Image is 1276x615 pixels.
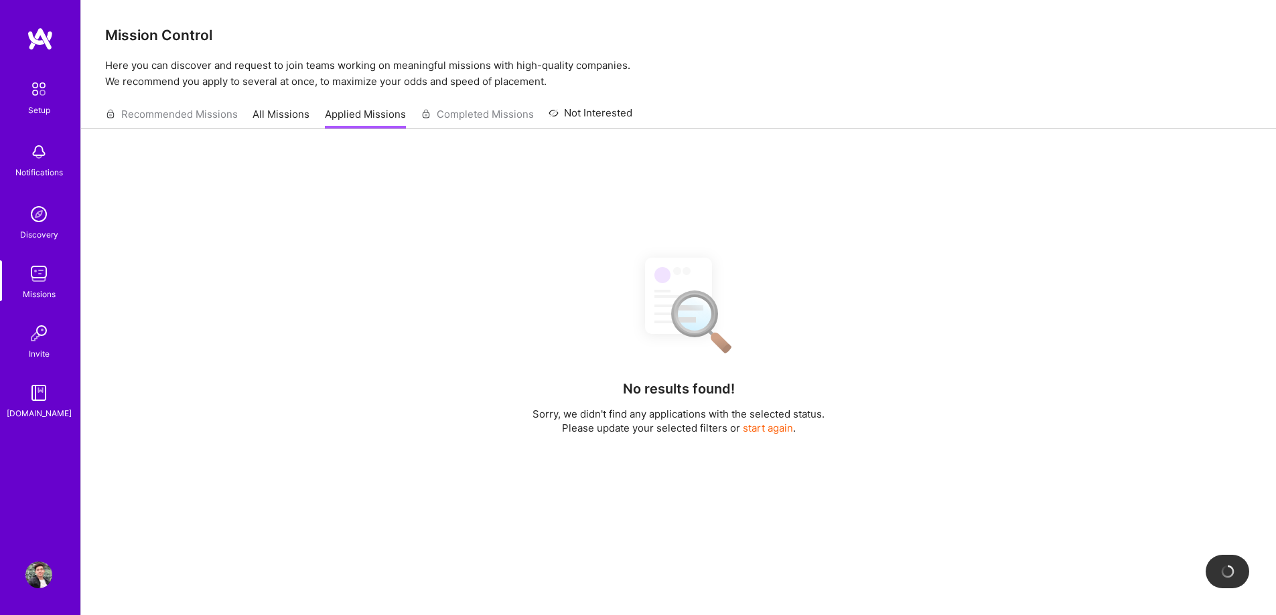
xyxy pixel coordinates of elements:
[20,228,58,242] div: Discovery
[105,58,1252,90] p: Here you can discover and request to join teams working on meaningful missions with high-quality ...
[25,260,52,287] img: teamwork
[23,287,56,301] div: Missions
[25,139,52,165] img: bell
[27,27,54,51] img: logo
[325,107,406,129] a: Applied Missions
[29,347,50,361] div: Invite
[25,561,52,588] img: User Avatar
[25,379,52,406] img: guide book
[15,165,63,179] div: Notifications
[622,246,735,363] img: No Results
[28,103,50,117] div: Setup
[25,201,52,228] img: discovery
[743,421,793,435] button: start again
[533,421,825,435] p: Please update your selected filters or .
[533,407,825,421] p: Sorry, we didn't find any applications with the selected status.
[25,75,53,103] img: setup
[1221,565,1234,578] img: loading
[549,105,632,129] a: Not Interested
[7,406,72,420] div: [DOMAIN_NAME]
[22,561,56,588] a: User Avatar
[105,27,1252,43] h3: Mission Control
[623,381,735,397] h4: No results found!
[25,320,52,347] img: Invite
[253,107,309,129] a: All Missions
